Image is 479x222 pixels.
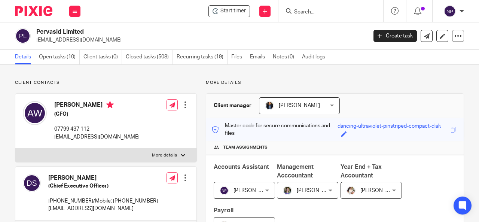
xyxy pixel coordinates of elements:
img: Kayleigh%20Henson.jpeg [347,186,356,195]
h3: Client manager [214,102,251,109]
span: Start timer [220,7,246,15]
span: [PERSON_NAME] [360,188,402,193]
img: svg%3E [220,186,229,195]
p: Master code for secure communications and files [212,122,338,137]
i: Primary [106,101,114,109]
img: Pixie [15,6,52,16]
p: Client contacts [15,80,197,86]
a: Create task [373,30,417,42]
a: Open tasks (10) [39,50,80,64]
span: [PERSON_NAME] [234,188,275,193]
a: Recurring tasks (19) [177,50,228,64]
img: 1530183611242%20(1).jpg [283,186,292,195]
a: Client tasks (0) [83,50,122,64]
img: svg%3E [15,28,31,44]
div: Pervasid Limited [208,5,250,17]
a: Files [231,50,246,64]
span: [PERSON_NAME] [297,188,338,193]
a: Closed tasks (508) [126,50,173,64]
input: Search [293,9,361,16]
p: [PHONE_NUMBER]/Mobile: [PHONE_NUMBER] [48,197,158,205]
h5: (CFO) [54,110,140,118]
p: 07799 437 112 [54,125,140,133]
span: Year End + Tax Accountant [341,164,382,179]
span: Team assignments [223,145,268,150]
h2: Pervasid Limited [36,28,297,36]
span: Accounts Assistant [214,164,269,170]
p: [EMAIL_ADDRESS][DOMAIN_NAME] [54,133,140,141]
a: Notes (0) [273,50,298,64]
h4: [PERSON_NAME] [54,101,140,110]
div: dancing-ultraviolet-pinstriped-compact-disk [338,122,441,131]
a: Emails [250,50,269,64]
span: Management Acccountant [277,164,314,179]
span: [PERSON_NAME] [279,103,320,108]
p: [EMAIL_ADDRESS][DOMAIN_NAME] [48,205,158,212]
p: More details [206,80,464,86]
h5: (Chief Executive Officer) [48,182,158,190]
p: [EMAIL_ADDRESS][DOMAIN_NAME] [36,36,362,44]
span: Payroll [214,207,234,213]
img: svg%3E [23,174,41,192]
a: Audit logs [302,50,329,64]
img: svg%3E [23,101,47,125]
h4: [PERSON_NAME] [48,174,158,182]
img: martin-hickman.jpg [265,101,274,110]
p: More details [152,152,177,158]
a: Details [15,50,35,64]
img: svg%3E [444,5,456,17]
